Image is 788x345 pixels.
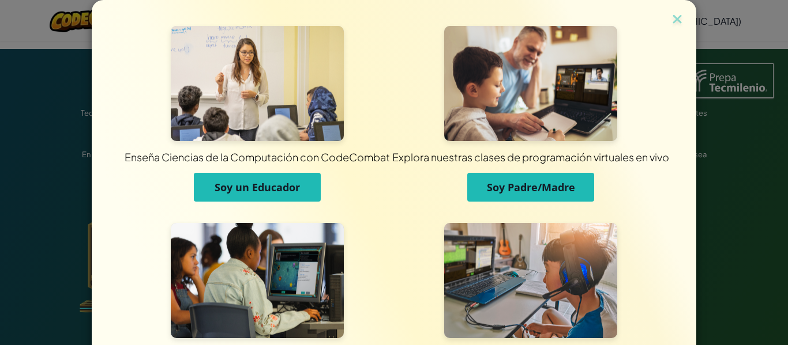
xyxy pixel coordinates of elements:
[194,173,321,202] button: Soy un Educador
[467,173,594,202] button: Soy Padre/Madre
[487,180,575,194] span: Soy Padre/Madre
[670,12,685,29] img: close icon
[171,223,344,338] img: Para estudiantes
[215,180,300,194] span: Soy un Educador
[444,26,617,141] img: Para Padres
[171,26,344,141] img: Para Docentes
[444,223,617,338] img: Para estudiantes independientes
